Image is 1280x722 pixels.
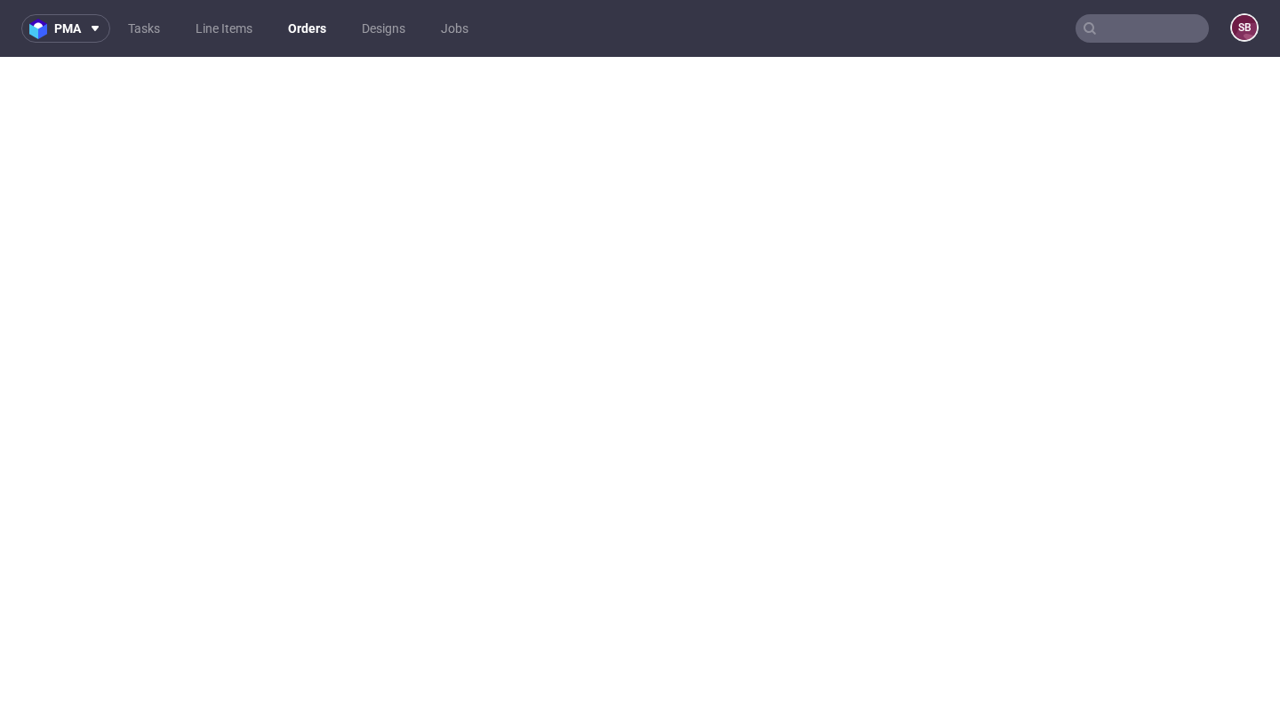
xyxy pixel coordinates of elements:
button: pma [21,14,110,43]
a: Line Items [185,14,263,43]
img: logo [29,19,54,39]
figcaption: SB [1232,15,1257,40]
a: Tasks [117,14,171,43]
a: Jobs [430,14,479,43]
a: Orders [277,14,337,43]
span: pma [54,22,81,35]
a: Designs [351,14,416,43]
